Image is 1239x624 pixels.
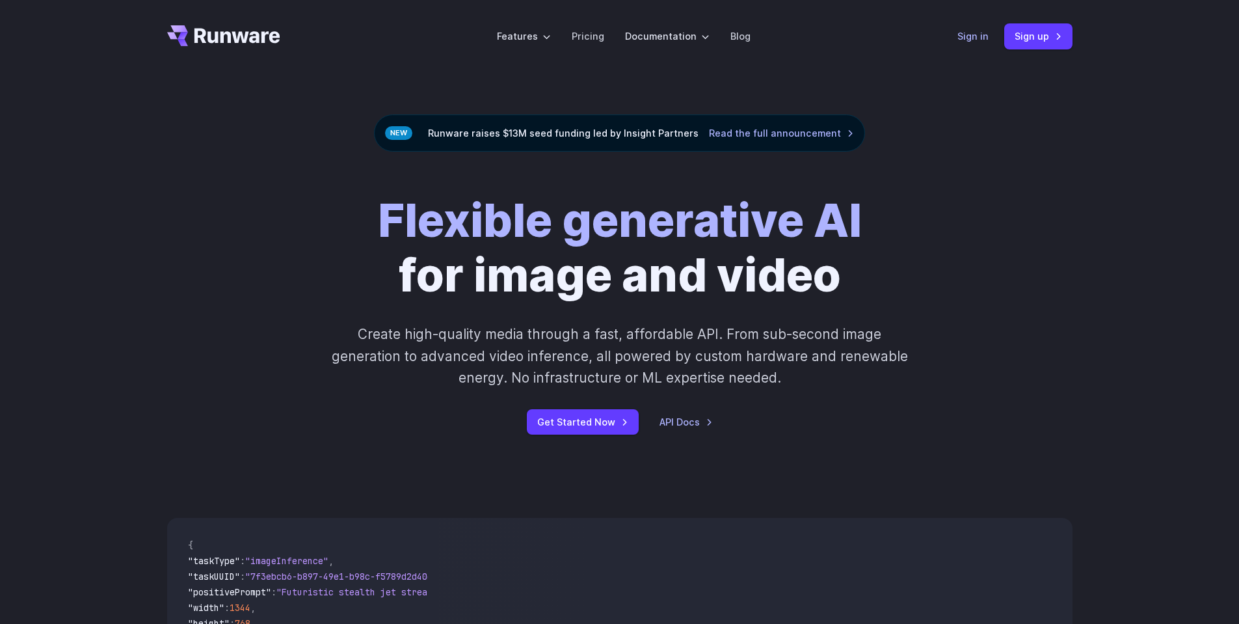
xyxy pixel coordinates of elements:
[240,571,245,582] span: :
[240,555,245,567] span: :
[527,409,639,435] a: Get Started Now
[245,555,328,567] span: "imageInference"
[625,29,710,44] label: Documentation
[378,193,862,248] strong: Flexible generative AI
[167,25,280,46] a: Go to /
[957,29,989,44] a: Sign in
[276,586,750,598] span: "Futuristic stealth jet streaking through a neon-lit cityscape with glowing purple exhaust"
[709,126,854,141] a: Read the full announcement
[328,555,334,567] span: ,
[730,29,751,44] a: Blog
[188,539,193,551] span: {
[188,586,271,598] span: "positivePrompt"
[572,29,604,44] a: Pricing
[271,586,276,598] span: :
[230,602,250,614] span: 1344
[250,602,256,614] span: ,
[378,193,862,303] h1: for image and video
[224,602,230,614] span: :
[1004,23,1072,49] a: Sign up
[188,602,224,614] span: "width"
[188,571,240,582] span: "taskUUID"
[188,555,240,567] span: "taskType"
[659,414,713,429] a: API Docs
[330,323,909,388] p: Create high-quality media through a fast, affordable API. From sub-second image generation to adv...
[497,29,551,44] label: Features
[245,571,443,582] span: "7f3ebcb6-b897-49e1-b98c-f5789d2d40d7"
[374,115,865,152] div: Runware raises $13M seed funding led by Insight Partners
